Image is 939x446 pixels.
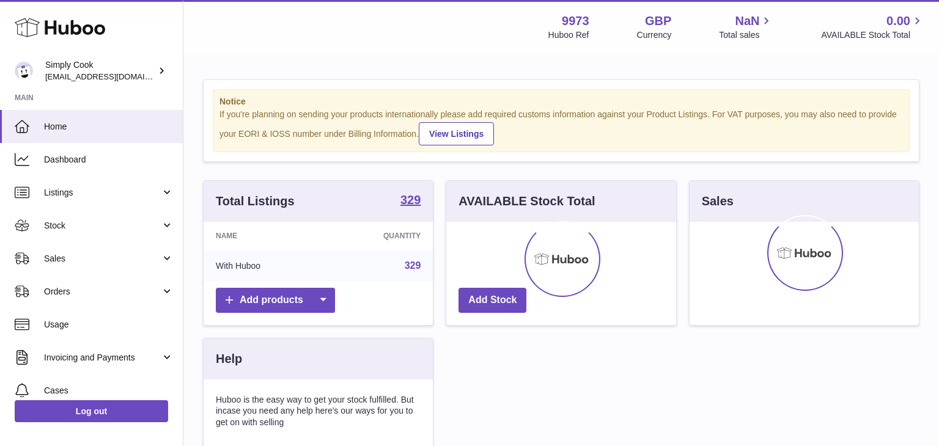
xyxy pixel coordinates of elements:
[44,352,161,364] span: Invoicing and Payments
[405,260,421,271] a: 329
[219,96,903,108] strong: Notice
[44,253,161,265] span: Sales
[219,109,903,145] div: If you're planning on sending your products internationally please add required customs informati...
[45,59,155,82] div: Simply Cook
[44,121,174,133] span: Home
[645,13,671,29] strong: GBP
[821,13,924,41] a: 0.00 AVAILABLE Stock Total
[216,288,335,313] a: Add products
[458,193,595,210] h3: AVAILABLE Stock Total
[886,13,910,29] span: 0.00
[44,220,161,232] span: Stock
[735,13,759,29] span: NaN
[216,351,242,367] h3: Help
[44,385,174,397] span: Cases
[44,319,174,331] span: Usage
[702,193,734,210] h3: Sales
[400,194,421,206] strong: 329
[216,394,421,429] p: Huboo is the easy way to get your stock fulfilled. But incase you need any help here's our ways f...
[458,288,526,313] a: Add Stock
[719,29,773,41] span: Total sales
[719,13,773,41] a: NaN Total sales
[216,193,295,210] h3: Total Listings
[204,222,325,250] th: Name
[15,400,168,422] a: Log out
[325,222,433,250] th: Quantity
[562,13,589,29] strong: 9973
[204,250,325,282] td: With Huboo
[44,286,161,298] span: Orders
[15,62,33,80] img: internalAdmin-9973@internal.huboo.com
[400,194,421,208] a: 329
[44,154,174,166] span: Dashboard
[45,71,180,81] span: [EMAIL_ADDRESS][DOMAIN_NAME]
[637,29,672,41] div: Currency
[419,122,494,145] a: View Listings
[44,187,161,199] span: Listings
[548,29,589,41] div: Huboo Ref
[821,29,924,41] span: AVAILABLE Stock Total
